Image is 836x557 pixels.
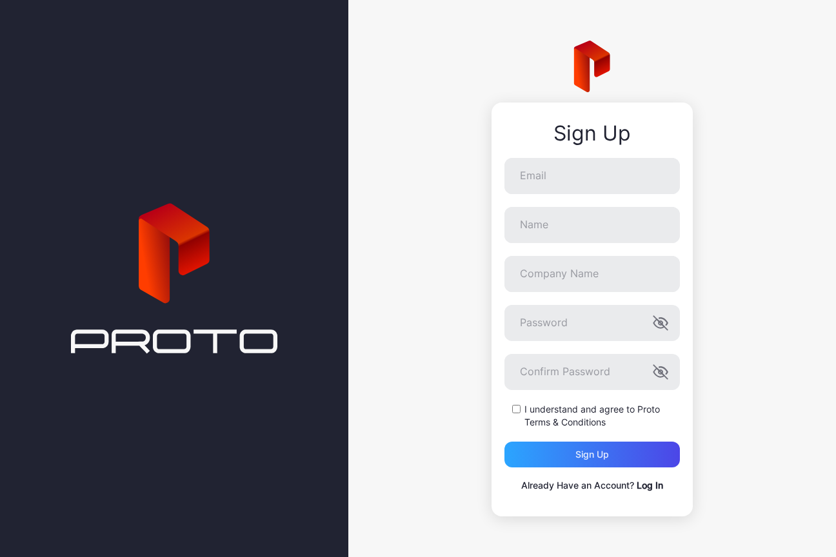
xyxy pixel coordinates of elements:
[637,480,663,491] a: Log In
[504,354,680,390] input: Confirm Password
[575,449,609,460] div: Sign up
[504,442,680,467] button: Sign up
[504,122,680,145] div: Sign Up
[504,478,680,493] p: Already Have an Account?
[504,207,680,243] input: Name
[653,315,668,331] button: Password
[504,256,680,292] input: Company Name
[524,403,680,429] label: I understand and agree to
[504,158,680,194] input: Email
[504,305,680,341] input: Password
[653,364,668,380] button: Confirm Password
